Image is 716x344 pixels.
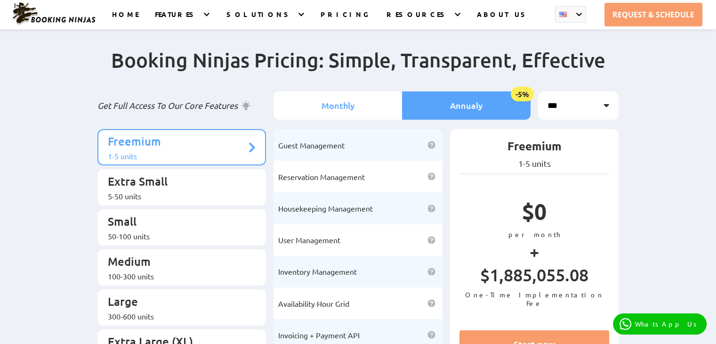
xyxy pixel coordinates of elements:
p: 1-5 units [459,158,610,169]
p: Get Full Access To Our Core Features [97,100,266,111]
div: 5-50 units [108,191,247,201]
img: help icon [427,141,435,149]
a: WhatsApp Us [613,313,707,335]
span: User Management [278,235,340,245]
span: -5% [511,87,534,101]
p: Medium [108,254,247,271]
a: SOLUTIONS [226,10,292,29]
a: HOME [112,10,138,29]
a: PRICING [321,10,370,29]
div: 50-100 units [108,231,247,241]
img: help icon [427,236,435,244]
span: Availability Hour Grid [278,299,349,308]
span: Guest Management [278,140,345,150]
a: FEATURES [155,10,198,29]
div: 300-600 units [108,311,247,321]
p: WhatsApp Us [635,320,700,328]
li: Annualy [402,91,531,120]
span: Housekeeping Management [278,204,373,213]
li: Monthly [274,91,402,120]
div: 100-300 units [108,271,247,281]
img: help icon [427,331,435,339]
img: help icon [427,172,435,180]
p: per month [459,230,610,238]
span: Inventory Management [278,267,357,276]
h2: Booking Ninjas Pricing: Simple, Transparent, Effective [97,48,619,91]
p: $0 [459,197,610,230]
span: Reservation Management [278,172,365,181]
p: Small [108,214,247,231]
p: $1,885,055.08 [459,264,610,290]
img: help icon [427,299,435,307]
p: + [459,238,610,264]
p: Freemium [108,134,247,151]
p: One-Time Implementation Fee [459,290,610,307]
a: ABOUT US [477,10,529,29]
span: Invoicing + Payment API [278,330,360,340]
a: RESOURCES [386,10,448,29]
p: Extra Small [108,174,247,191]
div: 1-5 units [108,151,247,161]
p: Large [108,294,247,311]
p: Freemium [459,139,610,158]
img: help icon [427,268,435,276]
img: help icon [427,205,435,213]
